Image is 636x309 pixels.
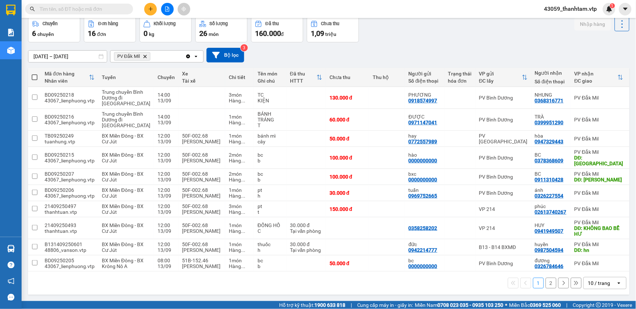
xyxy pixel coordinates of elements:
[258,209,283,215] div: t
[144,29,147,38] span: 0
[102,152,144,163] span: BX Miền Đông - BX Cư Jút
[330,190,365,196] div: 30.000 đ
[193,54,199,59] svg: open
[479,225,528,231] div: VP 214
[45,228,95,234] div: thanhtuan.vtp
[241,139,245,144] span: ...
[41,68,98,87] th: Toggle SortBy
[611,3,614,8] span: 1
[55,50,67,60] span: Nơi nhận:
[241,228,245,234] span: ...
[448,78,472,84] div: hóa đơn
[7,245,15,253] img: warehouse-icon
[45,258,95,263] div: BD09250205
[182,187,222,193] div: 50F-002.68
[281,31,284,37] span: đ
[210,21,228,26] div: Số lượng
[158,92,175,98] div: 14:00
[45,193,95,199] div: 43067_lienphuong.vtp
[409,92,441,98] div: PHƯƠNG
[330,95,365,101] div: 130.000 đ
[535,133,567,139] div: hòa
[45,92,95,98] div: BD09250218
[535,203,567,209] div: phúc
[574,149,623,155] div: PV Đắk Mil
[546,278,556,289] button: 2
[258,187,283,193] div: pt
[258,177,283,183] div: b
[258,111,283,123] div: BÁNH TRÁNG
[409,114,441,120] div: ĐƯỢC
[530,302,561,308] strong: 0369 525 060
[185,54,191,59] svg: Clear all
[102,241,144,253] span: BX Miền Đông - BX Cư Jút
[158,222,175,228] div: 12:00
[102,111,150,128] span: Trung chuyển Bình Dương đi [GEOGRAPHIC_DATA]
[158,171,175,177] div: 12:00
[181,6,186,11] span: aim
[596,303,601,308] span: copyright
[182,158,222,163] div: [PERSON_NAME]
[415,301,504,309] span: Miền Nam
[330,155,365,161] div: 100.000 đ
[311,29,324,38] span: 1,09
[102,258,144,269] span: BX Miền Đông - BX Krông Nô A
[68,32,101,38] span: 17:15:46 [DATE]
[102,187,144,199] span: BX Miền Đông - BX Cư Jút
[182,152,222,158] div: 50F-002.68
[409,263,437,269] div: 0000000000
[479,71,522,77] div: VP gửi
[229,263,250,269] div: Hàng thông thường
[535,177,564,183] div: 0911310428
[229,158,250,163] div: Hàng thông thường
[102,133,144,144] span: BX Miền Đông - BX Cư Jút
[229,120,250,125] div: Hàng thông thường
[45,247,95,253] div: 48806_vanson.vtp
[258,98,283,103] div: KIỆN
[476,68,531,87] th: Toggle SortBy
[117,54,140,59] span: PV Đắk Mil
[258,247,283,253] div: h
[45,171,95,177] div: BD09250207
[40,5,124,13] input: Tìm tên, số ĐT hoặc mã đơn
[7,47,15,54] img: warehouse-icon
[535,152,567,158] div: BC
[229,152,250,158] div: 2 món
[290,78,317,84] div: HTTT
[229,203,250,209] div: 3 món
[574,155,623,166] div: DĐ: HỒ TÂY
[148,6,153,11] span: plus
[161,3,174,15] button: file-add
[574,117,623,123] div: PV Đắk Mil
[182,263,222,269] div: [PERSON_NAME]
[45,222,95,228] div: 21409250493
[149,31,154,37] span: kg
[574,18,611,31] button: Nhập hàng
[479,95,528,101] div: PV Bình Dương
[535,171,567,177] div: BC
[158,114,175,120] div: 14:00
[88,29,96,38] span: 16
[290,241,322,247] div: 30.000 đ
[241,177,245,183] span: ...
[574,136,623,142] div: PV Đắk Mil
[535,98,564,103] div: 0368316771
[606,6,613,12] img: icon-new-feature
[143,54,147,59] svg: Delete
[158,98,175,103] div: 13/09
[321,21,340,26] div: Chưa thu
[258,71,283,77] div: Tên món
[229,98,250,103] div: Hàng thông thường
[251,17,303,42] button: Đã thu160.000đ
[314,302,345,308] strong: 1900 633 818
[438,302,504,308] strong: 0708 023 035 - 0935 103 250
[158,263,175,269] div: 13/09
[182,241,222,247] div: 50F-002.68
[479,133,528,144] div: PV [GEOGRAPHIC_DATA]
[71,27,101,32] span: DM09250434
[290,247,322,253] div: Tại văn phòng
[7,16,17,34] img: logo
[574,260,623,266] div: PV Đắk Mil
[479,244,528,250] div: B13 - B14 BXMĐ
[158,193,175,199] div: 13/09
